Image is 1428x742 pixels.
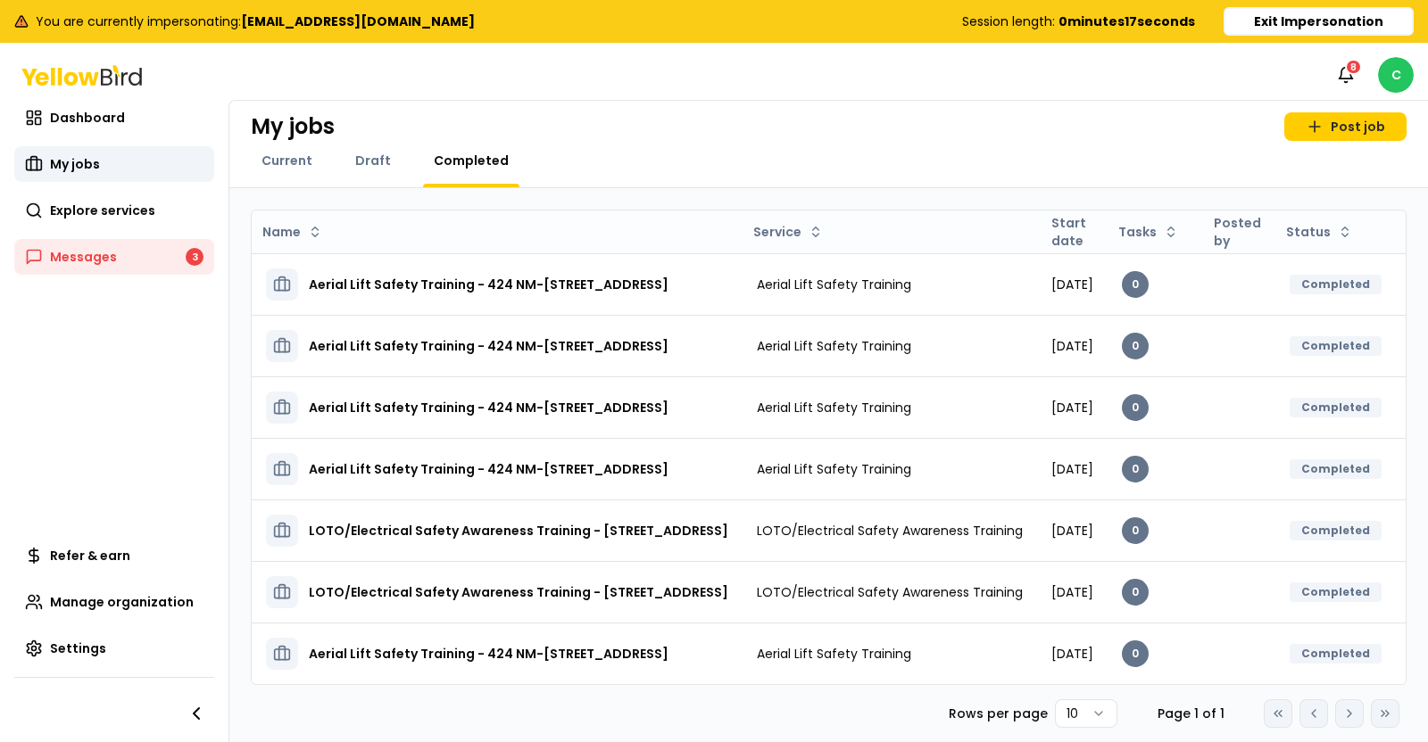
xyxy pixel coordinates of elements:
th: Start date [1037,210,1108,253]
span: [DATE] [1051,276,1093,293]
h3: Aerial Lift Safety Training - 424 NM-[STREET_ADDRESS] [309,453,668,485]
button: Status [1279,218,1359,246]
h3: Aerial Lift Safety Training - 424 NM-[STREET_ADDRESS] [309,268,668,301]
button: Service [746,218,830,246]
span: Aerial Lift Safety Training [757,337,911,355]
span: [DATE] [1051,522,1093,540]
span: Explore services [50,202,155,219]
b: 0 minutes 17 seconds [1059,12,1195,30]
span: [DATE] [1051,460,1093,478]
span: Name [262,223,301,241]
span: My jobs [50,155,100,173]
a: My jobs [14,146,214,182]
a: Settings [14,631,214,666]
div: 0 [1122,579,1149,606]
b: [EMAIL_ADDRESS][DOMAIN_NAME] [241,12,475,30]
span: Messages [50,248,117,266]
div: Page 1 of 1 [1146,705,1235,722]
a: Messages3 [14,239,214,275]
div: 0 [1122,640,1149,667]
span: [DATE] [1051,645,1093,663]
div: 8 [1345,59,1362,75]
div: Completed [1290,398,1382,417]
button: 8 [1328,57,1364,93]
a: Manage organization [14,584,214,620]
p: Rows per page [949,705,1048,722]
span: C [1378,57,1414,93]
div: 0 [1122,456,1149,482]
div: Completed [1290,336,1382,356]
span: Draft [355,152,391,169]
span: LOTO/Electrical Safety Awareness Training [757,522,1023,540]
span: Manage organization [50,593,194,611]
span: Status [1286,223,1331,241]
span: Settings [50,639,106,657]
a: Current [251,152,323,169]
span: You are currently impersonating: [36,12,475,30]
a: Refer & earn [14,538,214,573]
div: Completed [1290,582,1382,602]
a: Dashboard [14,100,214,136]
div: Completed [1290,644,1382,664]
div: 0 [1122,333,1149,359]
div: Completed [1290,459,1382,479]
div: Completed [1290,275,1382,294]
span: Tasks [1118,223,1157,241]
a: Draft [345,152,402,169]
button: Exit Impersonation [1224,7,1414,36]
th: Posted by [1200,210,1275,253]
span: Aerial Lift Safety Training [757,276,911,293]
div: 3 [186,248,203,266]
span: LOTO/Electrical Safety Awareness Training [757,583,1023,601]
a: Explore services [14,193,214,228]
a: Post job [1284,112,1407,141]
h3: Aerial Lift Safety Training - 424 NM-[STREET_ADDRESS] [309,392,668,424]
h3: LOTO/Electrical Safety Awareness Training - [STREET_ADDRESS] [309,576,728,608]
span: Aerial Lift Safety Training [757,645,911,663]
span: [DATE] [1051,337,1093,355]
div: 0 [1122,394,1149,421]
h3: Aerial Lift Safety Training - 424 NM-[STREET_ADDRESS] [309,638,668,670]
span: Service [753,223,801,241]
div: 0 [1122,271,1149,298]
span: Aerial Lift Safety Training [757,399,911,416]
h3: LOTO/Electrical Safety Awareness Training - [STREET_ADDRESS] [309,515,728,547]
button: Name [255,218,329,246]
span: Dashboard [50,109,125,127]
div: Session length: [962,12,1195,30]
h3: Aerial Lift Safety Training - 424 NM-[STREET_ADDRESS] [309,330,668,362]
span: Refer & earn [50,547,130,565]
button: Tasks [1111,218,1185,246]
span: Aerial Lift Safety Training [757,460,911,478]
div: Completed [1290,521,1382,540]
span: Current [262,152,312,169]
span: [DATE] [1051,583,1093,601]
h1: My jobs [251,112,335,141]
span: [DATE] [1051,399,1093,416]
a: Completed [423,152,519,169]
div: 0 [1122,517,1149,544]
span: Completed [434,152,509,169]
